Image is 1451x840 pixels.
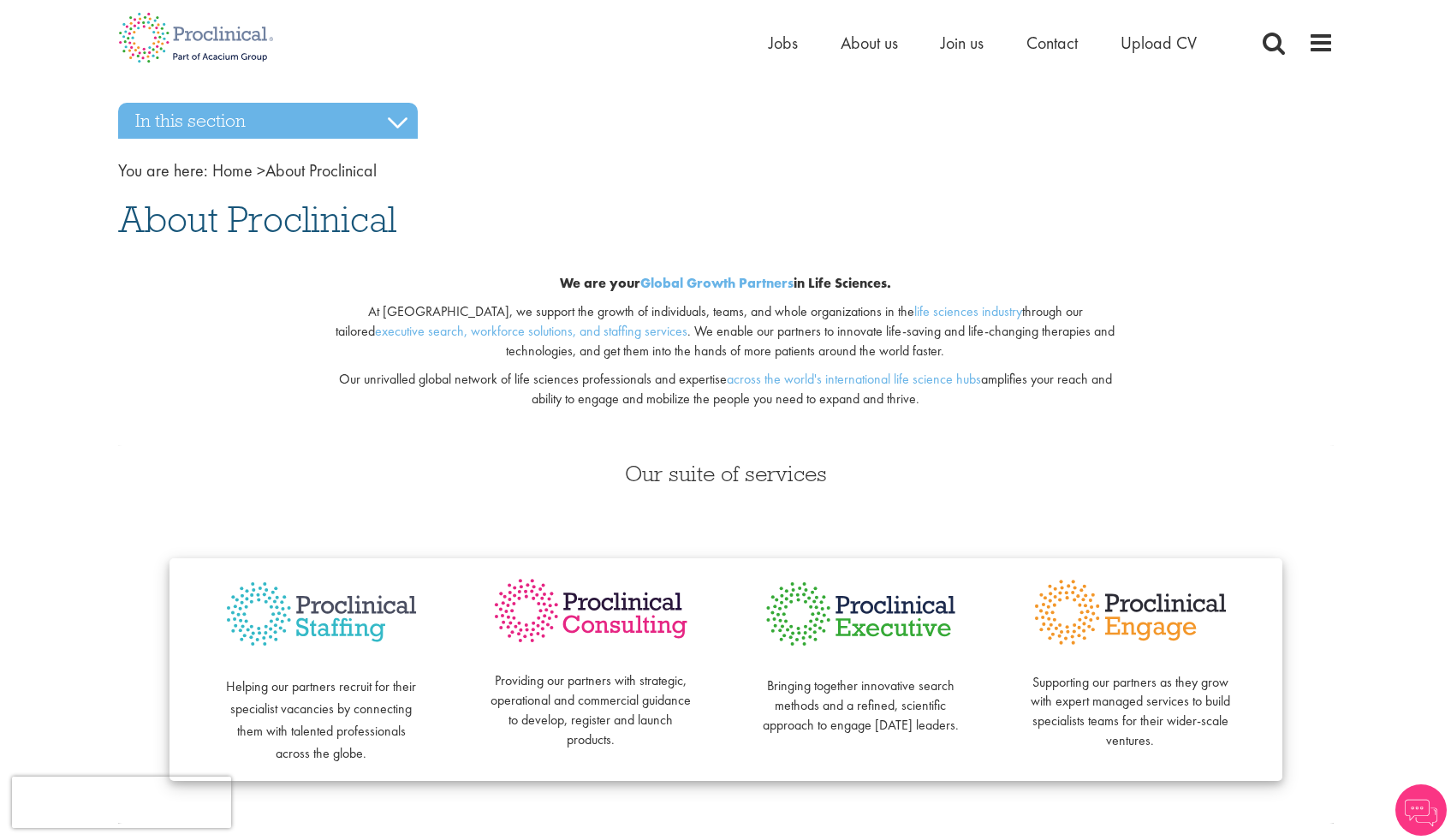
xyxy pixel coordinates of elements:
h3: In this section [118,103,418,139]
img: Chatbot [1395,784,1447,836]
img: Proclinical Consulting [491,575,692,646]
p: At [GEOGRAPHIC_DATA], we support the growth of individuals, teams, and whole organizations in the... [324,302,1127,361]
span: You are here: [118,159,208,182]
p: Bringing together innovative search methods and a refined, scientific approach to engage [DATE] l... [760,657,961,735]
a: across the world's international life science hubs [727,370,981,388]
a: Global Growth Partners [640,274,794,292]
a: Contact [1026,32,1078,54]
a: About us [841,32,898,54]
a: executive search, workforce solutions, and staffing services [375,322,687,340]
img: Proclinical Engage [1030,575,1231,649]
p: Supporting our partners as they grow with expert managed services to build specialists teams for ... [1030,653,1231,751]
a: Join us [941,32,984,54]
b: We are your in Life Sciences. [560,274,891,292]
span: Helping our partners recruit for their specialist vacancies by connecting them with talented prof... [226,677,416,762]
span: > [257,159,265,182]
a: breadcrumb link to Home [212,159,253,182]
a: Jobs [769,32,798,54]
p: Providing our partners with strategic, operational and commercial guidance to develop, register a... [491,652,692,750]
span: About Proclinical [212,159,377,182]
img: Proclinical Staffing [221,575,422,653]
a: life sciences industry [914,302,1022,320]
span: About Proclinical [118,196,396,242]
a: Upload CV [1121,32,1197,54]
img: Proclinical Executive [760,575,961,652]
h3: Our suite of services [118,462,1334,485]
iframe: reCAPTCHA [12,777,231,828]
p: Our unrivalled global network of life sciences professionals and expertise amplifies your reach a... [324,370,1127,409]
